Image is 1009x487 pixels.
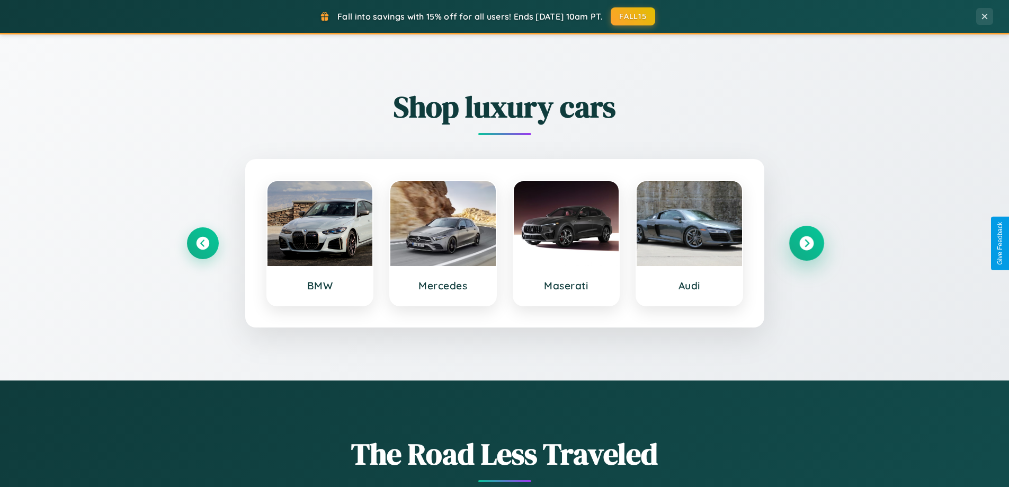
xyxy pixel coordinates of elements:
div: Give Feedback [996,222,1004,265]
h3: Audi [647,279,731,292]
span: Fall into savings with 15% off for all users! Ends [DATE] 10am PT. [337,11,603,22]
h3: BMW [278,279,362,292]
h1: The Road Less Traveled [187,433,823,474]
button: FALL15 [611,7,655,25]
h2: Shop luxury cars [187,86,823,127]
h3: Maserati [524,279,609,292]
h3: Mercedes [401,279,485,292]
